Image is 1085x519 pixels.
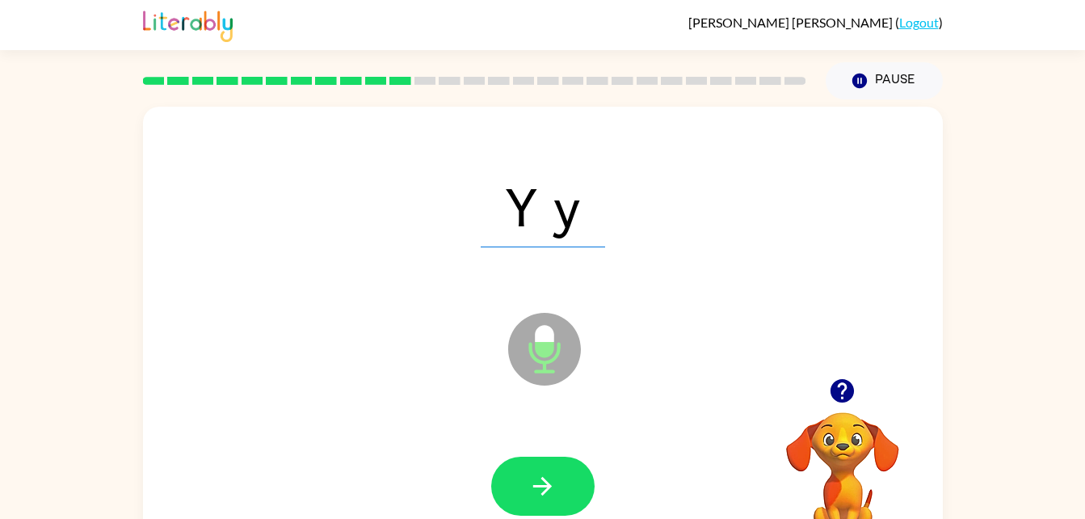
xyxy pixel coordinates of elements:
[143,6,233,42] img: Literably
[481,163,605,247] span: Y y
[826,62,943,99] button: Pause
[899,15,939,30] a: Logout
[688,15,943,30] div: ( )
[688,15,895,30] span: [PERSON_NAME] [PERSON_NAME]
